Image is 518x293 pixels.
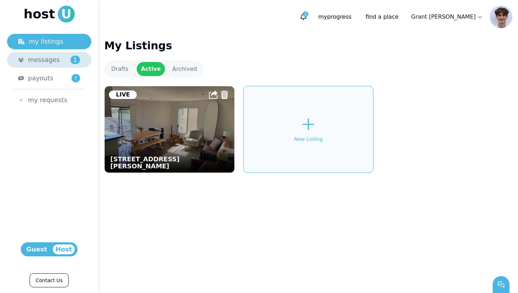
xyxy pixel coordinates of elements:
[297,11,310,23] button: 2
[104,39,512,52] h1: My Listings
[109,91,137,99] div: Live
[7,70,91,86] a: payouts!
[24,244,50,254] span: Guest
[7,52,91,68] a: messages1
[24,6,75,23] a: hostU
[106,62,134,76] a: Drafts
[28,73,53,83] span: payouts
[313,10,357,24] p: progress
[72,74,80,82] span: !
[30,273,68,287] a: Contact Us
[28,95,67,105] span: my requests
[58,6,75,23] span: U
[360,10,404,24] a: find a place
[318,13,327,20] span: my
[243,86,374,173] a: New Listing
[110,156,234,170] p: [STREET_ADDRESS][PERSON_NAME]
[303,11,308,17] span: 2
[28,55,60,65] span: messages
[18,37,80,46] div: my listings
[168,62,202,76] a: Archived
[137,62,165,76] a: Active
[104,86,235,173] a: 403 Landfair Ave, Los Angeles, CA 90024, USA[STREET_ADDRESS][PERSON_NAME]ShareTrashLive
[490,6,512,28] img: Grant Walters avatar
[407,10,487,24] a: Grant [PERSON_NAME]
[7,92,91,108] a: my requests
[53,244,75,254] span: Host
[209,91,217,99] img: Share
[105,86,234,173] img: 403 Landfair Ave, Los Angeles, CA 90024, USA
[24,7,55,21] span: host
[220,91,229,99] img: Trash
[7,34,91,49] a: my listings
[411,13,476,21] p: Grant [PERSON_NAME]
[70,56,80,64] span: 1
